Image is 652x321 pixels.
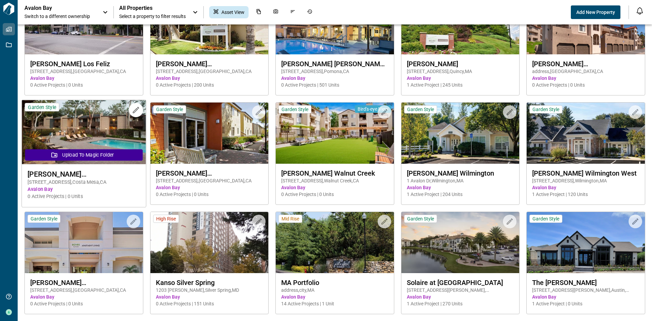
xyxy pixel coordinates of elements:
[119,13,186,20] span: Select a property to filter results
[281,287,388,293] span: address , city , MA
[30,279,138,287] span: [PERSON_NAME] [GEOGRAPHIC_DATA]
[281,300,388,307] span: 14 Active Projects | 1 Unit
[576,9,615,16] span: Add New Property
[286,6,300,18] div: Issues & Info
[407,106,434,112] span: Garden Style
[24,13,96,20] span: Switch to a different ownership
[156,279,263,287] span: Kanso Silver Spring
[407,191,514,198] span: 1 Active Project | 204 Units
[407,169,514,177] span: [PERSON_NAME] Wilmington
[156,287,263,293] span: 1203 [PERSON_NAME] , Silver Spring , MD
[282,106,308,112] span: Garden Style
[281,68,388,75] span: [STREET_ADDRESS] , Pomona , CA
[532,82,639,88] span: 0 Active Projects | 0 Units
[532,169,639,177] span: [PERSON_NAME] Wilmington West
[407,287,514,293] span: [STREET_ADDRESS][PERSON_NAME] , [GEOGRAPHIC_DATA] , FL
[281,60,388,68] span: [PERSON_NAME] [PERSON_NAME][GEOGRAPHIC_DATA]
[358,106,388,112] span: Bird's-eye View
[401,212,520,273] img: property-asset
[30,293,138,300] span: Avalon Bay
[532,279,639,287] span: The [PERSON_NAME]
[156,75,263,82] span: Avalon Bay
[407,60,514,68] span: [PERSON_NAME]
[28,104,56,110] span: Garden Style
[282,216,299,222] span: Mid Rise
[31,216,57,222] span: Garden Style
[527,103,645,164] img: property-asset
[25,149,143,161] button: Upload to Magic Folder
[532,177,639,184] span: [STREET_ADDRESS] , Wilmington , MA
[532,287,639,293] span: [STREET_ADDRESS][PERSON_NAME] , Austin , [GEOGRAPHIC_DATA]
[156,300,263,307] span: 0 Active Projects | 151 Units
[281,184,388,191] span: Avalon Bay
[156,82,263,88] span: 0 Active Projects | 200 Units
[156,106,183,112] span: Garden Style
[221,9,244,16] span: Asset View
[281,293,388,300] span: Avalon Bay
[28,193,140,200] span: 0 Active Projects | 0 Units
[532,293,639,300] span: Avalon Bay
[30,68,138,75] span: [STREET_ADDRESS] , [GEOGRAPHIC_DATA] , CA
[532,106,559,112] span: Garden Style
[156,191,263,198] span: 0 Active Projects | 0 Units
[281,75,388,82] span: Avalon Bay
[532,300,639,307] span: 1 Active Project | 0 Units
[156,60,263,68] span: [PERSON_NAME] [GEOGRAPHIC_DATA]
[532,68,639,75] span: address , [GEOGRAPHIC_DATA] , CA
[156,177,263,184] span: [STREET_ADDRESS] , [GEOGRAPHIC_DATA] , CA
[30,82,138,88] span: 0 Active Projects | 0 Units
[281,82,388,88] span: 0 Active Projects | 501 Units
[407,293,514,300] span: Avalon Bay
[407,216,434,222] span: Garden Style
[532,216,559,222] span: Garden Style
[527,212,645,273] img: property-asset
[281,177,388,184] span: [STREET_ADDRESS] , Walnut Creek , CA
[252,6,266,18] div: Documents
[28,179,140,186] span: [STREET_ADDRESS] , Costa Mesa , CA
[269,6,283,18] div: Photos
[28,170,140,178] span: [PERSON_NAME] [GEOGRAPHIC_DATA]
[25,212,143,273] img: property-asset
[28,186,140,193] span: Avalon Bay
[532,184,639,191] span: Avalon Bay
[22,100,146,164] img: property-asset
[30,300,138,307] span: 0 Active Projects | 0 Units
[407,75,514,82] span: Avalon Bay
[30,287,138,293] span: [STREET_ADDRESS] , [GEOGRAPHIC_DATA] , CA
[156,68,263,75] span: [STREET_ADDRESS] , [GEOGRAPHIC_DATA] , CA
[150,103,269,164] img: property-asset
[24,5,86,12] p: Avalon Bay
[276,212,394,273] img: property-asset
[303,6,316,18] div: Job History
[407,68,514,75] span: [STREET_ADDRESS] , Quincy , MA
[156,216,176,222] span: High Rise
[156,169,263,177] span: [PERSON_NAME] [GEOGRAPHIC_DATA]
[634,5,645,16] button: Open notification feed
[30,60,138,68] span: [PERSON_NAME] Los Feliz
[209,6,249,18] div: Asset View
[532,191,639,198] span: 1 Active Project | 120 Units
[281,279,388,287] span: MA Portfolio
[407,300,514,307] span: 1 Active Project | 270 Units
[407,279,514,287] span: Solaire at [GEOGRAPHIC_DATA]
[571,5,620,19] button: Add New Property
[532,60,639,68] span: [PERSON_NAME] [GEOGRAPHIC_DATA]
[156,184,263,191] span: Avalon Bay
[119,5,186,12] span: All Properties
[532,75,639,82] span: Avalon Bay
[156,293,263,300] span: Avalon Bay
[407,82,514,88] span: 1 Active Project | 245 Units
[276,103,394,164] img: property-asset
[30,75,138,82] span: Avalon Bay
[407,184,514,191] span: Avalon Bay
[281,169,388,177] span: [PERSON_NAME] Walnut Creek
[401,103,520,164] img: property-asset
[407,177,514,184] span: 1 Avalon Dr , Wilmington , MA
[150,212,269,273] img: property-asset
[281,191,388,198] span: 0 Active Projects | 0 Units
